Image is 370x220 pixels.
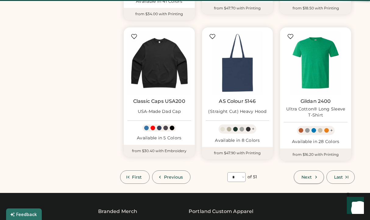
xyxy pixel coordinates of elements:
[208,109,266,115] div: (Straight Cut) Heavy Hood
[124,145,195,157] div: from $30.40 with Embroidery
[284,106,347,118] div: Ultra Cotton® Long Sleeve T-Shirt
[138,109,181,115] div: USA-Made Dad Cap
[202,147,273,159] div: from $47.90 with Printing
[206,31,269,95] img: AS Colour 5146 (Straight Cut) Heavy Hood
[284,31,347,95] img: Gildan 2400 Ultra Cotton® Long Sleeve T-Shirt
[219,98,256,104] a: AS Colour 5146
[202,2,273,14] div: from $47.70 with Printing
[124,8,195,20] div: from $34.00 with Printing
[206,138,269,144] div: Available in 8 Colors
[301,175,312,179] span: Next
[280,148,351,161] div: from $16.20 with Printing
[301,98,331,104] a: Gildan 2400
[127,135,191,141] div: Available in 5 Colors
[280,2,351,14] div: from $18.50 with Printing
[189,208,253,215] a: Portland Custom Apparel
[132,175,142,179] span: First
[247,174,257,180] div: of 51
[7,208,39,215] div: Get In Touch
[152,170,191,184] button: Previous
[341,193,367,219] iframe: Front Chat
[98,208,137,215] div: Branded Merch
[127,31,191,95] img: Classic Caps USA200 USA-Made Dad Cap
[284,139,347,145] div: Available in 28 Colors
[330,127,333,134] div: +
[334,175,343,179] span: Last
[252,126,254,132] div: +
[133,98,185,104] a: Classic Caps USA200
[120,170,150,184] button: First
[326,170,355,184] button: Last
[294,170,324,184] button: Next
[164,175,183,179] span: Previous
